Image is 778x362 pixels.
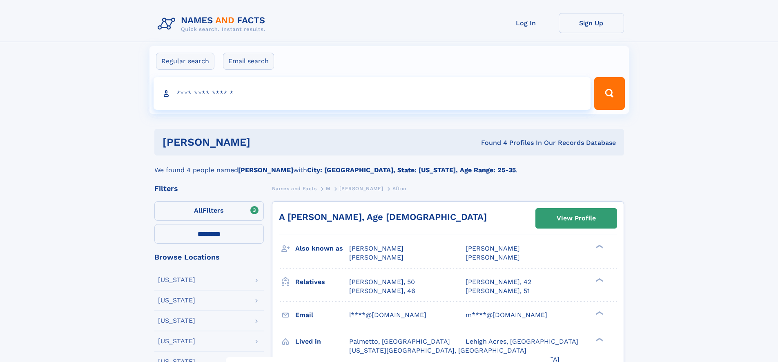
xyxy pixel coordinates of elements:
div: Filters [154,185,264,192]
span: [PERSON_NAME] [349,253,403,261]
div: We found 4 people named with . [154,155,624,175]
div: [US_STATE] [158,338,195,344]
h3: Relatives [295,275,349,289]
a: M [326,183,330,193]
span: [PERSON_NAME] [466,244,520,252]
b: [PERSON_NAME] [238,166,293,174]
div: ❯ [594,244,604,249]
span: Afton [392,186,406,191]
h3: Email [295,308,349,322]
div: [US_STATE] [158,297,195,304]
a: [PERSON_NAME], 50 [349,278,415,286]
span: Lehigh Acres, [GEOGRAPHIC_DATA] [466,338,578,345]
span: Palmetto, [GEOGRAPHIC_DATA] [349,338,450,345]
span: [PERSON_NAME] [339,186,383,191]
a: [PERSON_NAME] [339,183,383,193]
div: ❯ [594,277,604,282]
div: View Profile [557,209,596,228]
span: All [194,207,203,214]
a: [PERSON_NAME], 42 [466,278,531,286]
button: Search Button [594,77,624,110]
label: Email search [223,53,274,70]
h1: [PERSON_NAME] [163,137,366,147]
a: [PERSON_NAME], 51 [466,286,530,295]
img: Logo Names and Facts [154,13,272,35]
span: [PERSON_NAME] [349,244,403,252]
label: Filters [154,201,264,221]
a: [PERSON_NAME], 46 [349,286,415,295]
a: Sign Up [559,13,624,33]
div: Found 4 Profiles In Our Records Database [366,138,616,147]
h3: Lived in [295,335,349,349]
a: View Profile [536,209,617,228]
div: ❯ [594,337,604,342]
h3: Also known as [295,242,349,255]
a: Names and Facts [272,183,317,193]
input: search input [154,77,591,110]
div: [US_STATE] [158,318,195,324]
a: Log In [493,13,559,33]
a: A [PERSON_NAME], Age [DEMOGRAPHIC_DATA] [279,212,487,222]
span: [PERSON_NAME] [466,253,520,261]
div: [US_STATE] [158,277,195,283]
span: [US_STATE][GEOGRAPHIC_DATA], [GEOGRAPHIC_DATA] [349,346,526,354]
div: ❯ [594,310,604,315]
label: Regular search [156,53,214,70]
b: City: [GEOGRAPHIC_DATA], State: [US_STATE], Age Range: 25-35 [307,166,516,174]
span: M [326,186,330,191]
div: Browse Locations [154,253,264,261]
